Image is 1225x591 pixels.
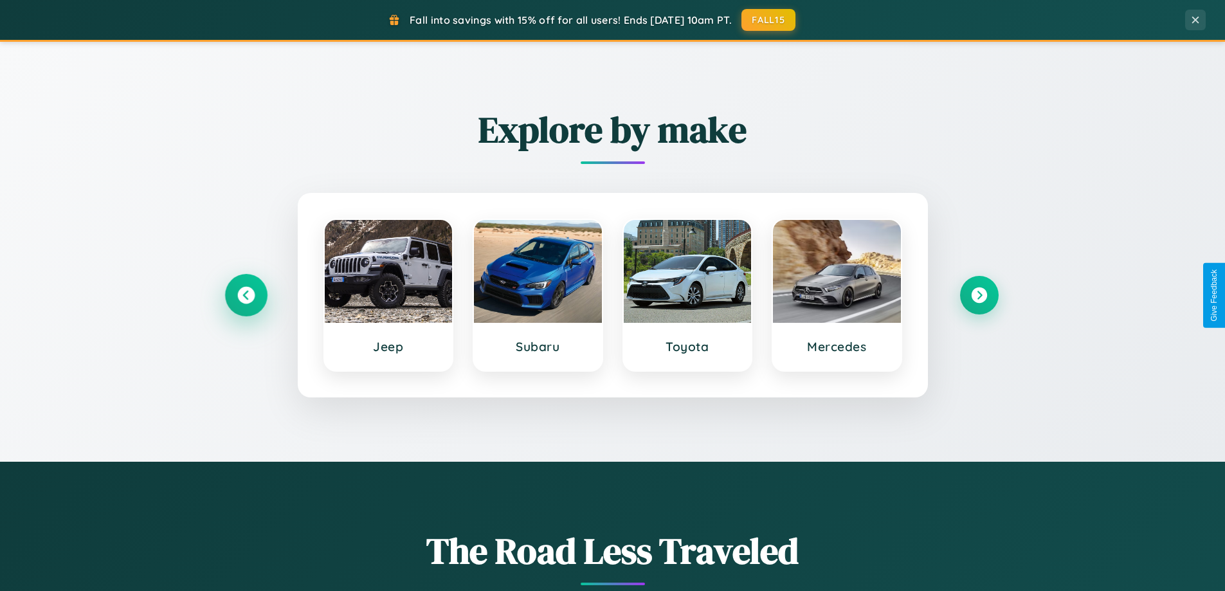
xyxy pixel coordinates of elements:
div: Give Feedback [1210,269,1219,322]
button: FALL15 [741,9,795,31]
span: Fall into savings with 15% off for all users! Ends [DATE] 10am PT. [410,14,732,26]
h3: Jeep [338,339,440,354]
h3: Mercedes [786,339,888,354]
h1: The Road Less Traveled [227,526,999,576]
h3: Subaru [487,339,589,354]
h2: Explore by make [227,105,999,154]
h3: Toyota [637,339,739,354]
